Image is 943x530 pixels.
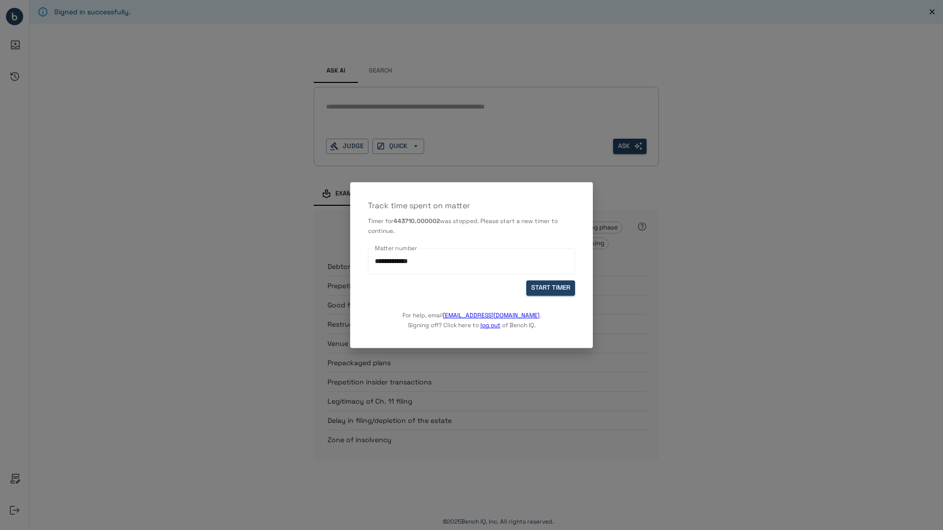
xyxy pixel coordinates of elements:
[368,200,575,212] p: Track time spent on matter
[443,311,540,319] a: [EMAIL_ADDRESS][DOMAIN_NAME]
[402,296,541,330] p: For help, email . Signing off? Click here to of Bench IQ.
[368,217,558,235] span: was stopped. Please start a new timer to continue.
[526,280,575,296] button: START TIMER
[375,244,417,252] label: Matter number
[394,217,440,225] b: 443710.000002
[368,217,394,225] span: Timer for
[480,321,501,329] a: log out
